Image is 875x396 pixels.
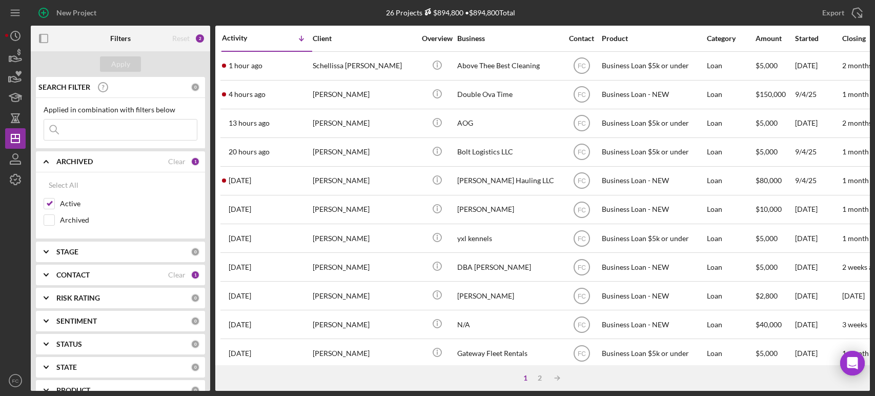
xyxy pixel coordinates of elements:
[60,215,197,225] label: Archived
[533,374,547,382] div: 2
[602,167,704,194] div: Business Loan - NEW
[578,91,586,98] text: FC
[229,292,251,300] time: 2025-09-09 14:54
[313,52,415,80] div: Schellissa [PERSON_NAME]
[707,196,755,223] div: Loan
[313,138,415,166] div: [PERSON_NAME]
[56,386,90,394] b: PRODUCT
[457,225,560,252] div: yxl kennels
[313,196,415,223] div: [PERSON_NAME]
[191,270,200,280] div: 1
[602,196,704,223] div: Business Loan - NEW
[822,3,844,23] div: Export
[578,321,586,328] text: FC
[707,340,755,367] div: Loan
[795,34,841,43] div: Started
[795,311,841,338] div: [DATE]
[191,340,200,349] div: 0
[562,34,601,43] div: Contact
[422,8,463,17] div: $894,800
[111,56,130,72] div: Apply
[229,321,251,329] time: 2025-09-09 14:14
[313,311,415,338] div: [PERSON_NAME]
[457,110,560,137] div: AOG
[56,157,93,166] b: ARCHIVED
[12,378,19,384] text: FC
[191,157,200,166] div: 1
[457,167,560,194] div: [PERSON_NAME] Hauling LLC
[229,62,262,70] time: 2025-09-16 14:56
[457,138,560,166] div: Bolt Logistics LLC
[602,138,704,166] div: Business Loan $5k or under
[707,282,755,309] div: Loan
[578,264,586,271] text: FC
[795,110,841,137] div: [DATE]
[229,119,270,127] time: 2025-09-16 02:46
[842,234,869,243] time: 1 month
[168,157,186,166] div: Clear
[191,386,200,395] div: 0
[313,167,415,194] div: [PERSON_NAME]
[842,349,869,358] time: 1 month
[457,340,560,367] div: Gateway Fleet Rentals
[707,110,755,137] div: Loan
[229,205,251,213] time: 2025-09-15 15:29
[842,90,869,98] time: 1 month
[172,34,190,43] div: Reset
[602,282,704,309] div: Business Loan - NEW
[457,282,560,309] div: [PERSON_NAME]
[756,205,782,213] span: $10,000
[578,149,586,156] text: FC
[795,340,841,367] div: [DATE]
[313,282,415,309] div: [PERSON_NAME]
[56,363,77,371] b: STATE
[195,33,205,44] div: 2
[795,167,841,194] div: 9/4/25
[795,282,841,309] div: [DATE]
[756,234,778,243] span: $5,000
[222,34,267,42] div: Activity
[518,374,533,382] div: 1
[842,118,872,127] time: 2 months
[602,110,704,137] div: Business Loan $5k or under
[313,110,415,137] div: [PERSON_NAME]
[578,206,586,213] text: FC
[842,320,867,329] time: 3 weeks
[578,63,586,70] text: FC
[707,52,755,80] div: Loan
[229,263,251,271] time: 2025-09-11 19:01
[707,167,755,194] div: Loan
[49,175,78,195] div: Select All
[313,225,415,252] div: [PERSON_NAME]
[168,271,186,279] div: Clear
[602,225,704,252] div: Business Loan $5k or under
[56,317,97,325] b: SENTIMENT
[707,253,755,281] div: Loan
[756,176,782,185] span: $80,000
[795,138,841,166] div: 9/4/25
[602,253,704,281] div: Business Loan - NEW
[756,34,794,43] div: Amount
[756,282,794,309] div: $2,800
[602,52,704,80] div: Business Loan $5k or under
[457,311,560,338] div: N/A
[795,81,841,108] div: 9/4/25
[756,349,778,358] span: $5,000
[842,176,869,185] time: 1 month
[795,225,841,252] div: [DATE]
[56,248,78,256] b: STAGE
[578,120,586,127] text: FC
[313,34,415,43] div: Client
[840,351,865,375] div: Open Intercom Messenger
[756,61,778,70] span: $5,000
[756,320,782,329] span: $40,000
[795,253,841,281] div: [DATE]
[100,56,141,72] button: Apply
[602,340,704,367] div: Business Loan $5k or under
[313,253,415,281] div: [PERSON_NAME]
[707,311,755,338] div: Loan
[110,34,131,43] b: Filters
[707,138,755,166] div: Loan
[578,177,586,185] text: FC
[756,147,778,156] span: $5,000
